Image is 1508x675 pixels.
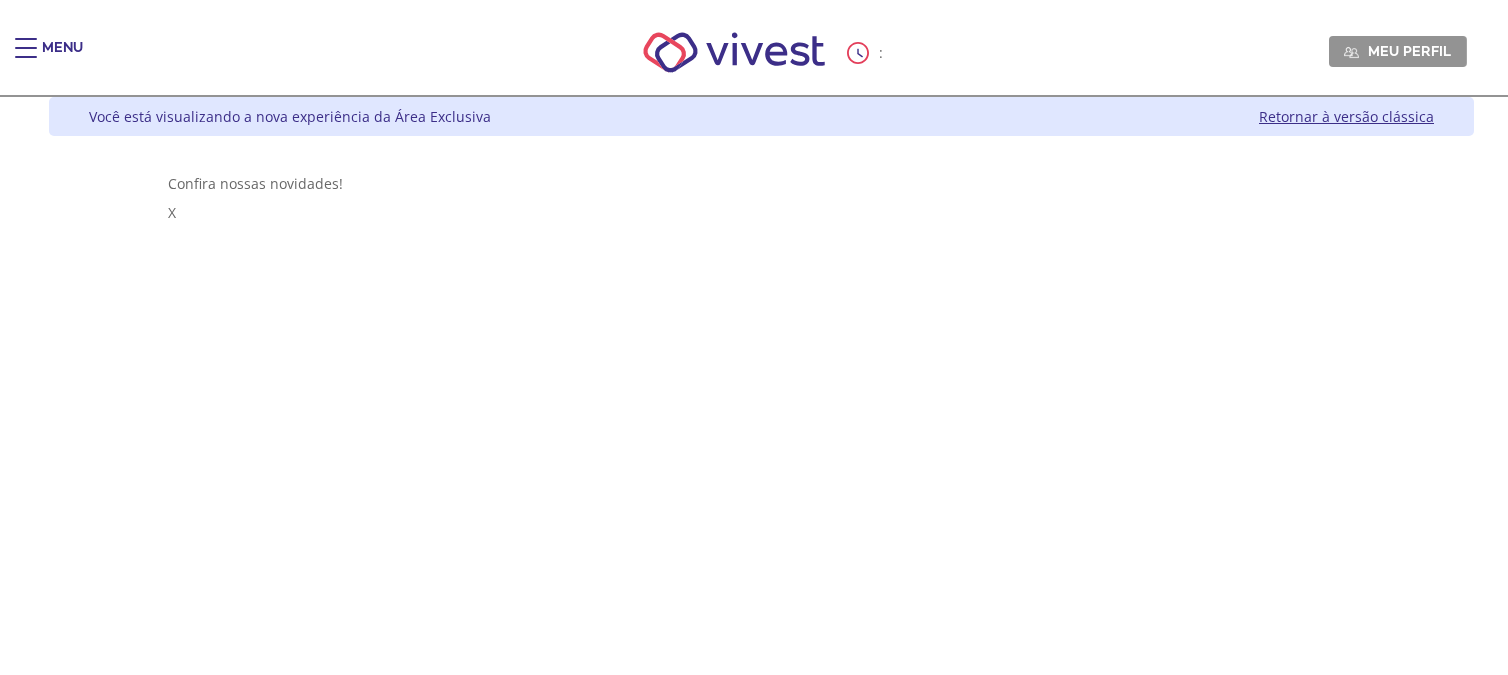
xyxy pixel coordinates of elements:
div: Confira nossas novidades! [168,174,1356,193]
span: Meu perfil [1368,42,1451,60]
div: Você está visualizando a nova experiência da Área Exclusiva [89,107,491,126]
a: Retornar à versão clássica [1259,107,1434,126]
div: Vivest [34,97,1474,675]
div: Menu [42,38,83,78]
span: X [168,203,176,222]
div: : [847,42,887,64]
img: Vivest [621,10,848,95]
img: Meu perfil [1344,45,1359,60]
a: Meu perfil [1329,36,1467,66]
